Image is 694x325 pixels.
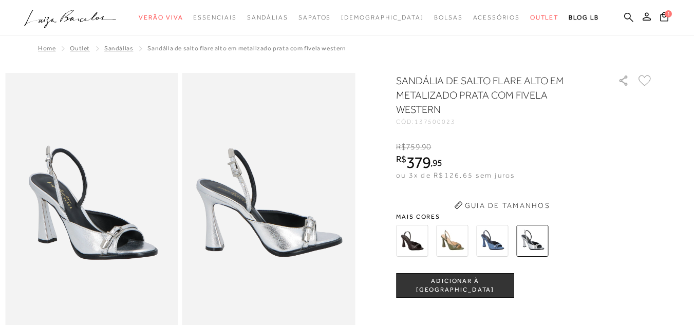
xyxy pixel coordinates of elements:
[451,197,553,214] button: Guia de Tamanhos
[516,225,548,257] img: SANDÁLIA DE SALTO FLARE ALTO EM METALIZADO PRATA COM FIVELA WESTERN
[430,158,442,167] i: ,
[341,14,424,21] span: [DEMOGRAPHIC_DATA]
[396,225,428,257] img: SANDÁLIA DE SALTO FLARE ALTO EM COURO VERNIZ CAFÉ COM FIVELA WESTERN
[396,273,514,298] button: ADICIONAR À [GEOGRAPHIC_DATA]
[139,14,183,21] span: Verão Viva
[38,45,55,52] a: Home
[396,214,653,220] span: Mais cores
[147,45,346,52] span: SANDÁLIA DE SALTO FLARE ALTO EM METALIZADO PRATA COM FIVELA WESTERN
[434,8,463,27] a: categoryNavScreenReaderText
[247,8,288,27] a: categoryNavScreenReaderText
[420,142,432,151] i: ,
[434,14,463,21] span: Bolsas
[70,45,90,52] a: Outlet
[436,225,468,257] img: SANDÁLIA DE SALTO FLARE ALTO EM COURO VERNIZ VERDE OLIVA COM FIVELA WESTERN
[406,153,430,171] span: 379
[530,8,559,27] a: categoryNavScreenReaderText
[422,142,431,151] span: 90
[569,8,598,27] a: BLOG LB
[665,10,672,17] span: 1
[298,14,331,21] span: Sapatos
[397,277,514,295] span: ADICIONAR À [GEOGRAPHIC_DATA]
[341,8,424,27] a: noSubCategoriesText
[396,73,589,117] h1: SANDÁLIA DE SALTO FLARE ALTO EM METALIZADO PRATA COM FIVELA WESTERN
[476,225,508,257] img: SANDÁLIA DE SALTO FLARE ALTO EM JEANS ÍNDIGO COM FIVELA WESTERN
[298,8,331,27] a: categoryNavScreenReaderText
[396,171,515,179] span: ou 3x de R$126,65 sem juros
[415,118,456,125] span: 137500023
[473,14,520,21] span: Acessórios
[530,14,559,21] span: Outlet
[569,14,598,21] span: BLOG LB
[396,119,602,125] div: CÓD:
[396,142,406,151] i: R$
[193,14,236,21] span: Essenciais
[433,157,442,168] span: 95
[104,45,133,52] a: Sandálias
[396,155,406,164] i: R$
[139,8,183,27] a: categoryNavScreenReaderText
[657,11,671,25] button: 1
[473,8,520,27] a: categoryNavScreenReaderText
[406,142,420,151] span: 759
[193,8,236,27] a: categoryNavScreenReaderText
[247,14,288,21] span: Sandálias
